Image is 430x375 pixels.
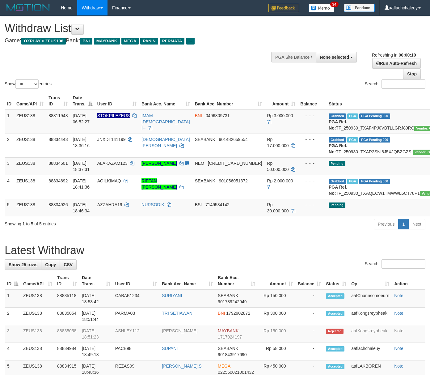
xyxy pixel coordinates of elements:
[268,4,299,12] img: Feedback.jpg
[21,38,66,45] span: OXPLAY > ZEUS138
[349,290,392,308] td: aafChannsomoeurn
[359,179,390,184] span: PGA Pending
[79,272,113,290] th: Date Trans.: activate to sort column ascending
[219,137,247,142] span: Copy 901482659554 to clipboard
[218,328,238,333] span: MAYBANK
[359,113,390,119] span: PGA Pending
[398,219,409,229] a: 1
[218,370,254,375] span: Copy 022560021001432 to clipboard
[45,262,56,267] span: Copy
[97,113,130,118] span: Nama rekening ada tanda titik/strip, harap diedit
[79,343,113,360] td: [DATE] 18:49:18
[55,325,79,343] td: 88835058
[219,178,247,183] span: Copy 901056051372 to clipboard
[73,178,90,190] span: [DATE] 18:41:36
[5,92,14,110] th: ID
[48,178,68,183] span: 88834692
[258,290,295,308] td: Rp 150,000
[5,22,280,35] h1: Withdraw List
[79,325,113,343] td: [DATE] 18:51:23
[218,364,230,369] span: MEGA
[46,92,70,110] th: Trans ID: activate to sort column ascending
[349,308,392,325] td: aafKongsreypheak
[330,2,339,7] span: 34
[295,325,324,343] td: -
[218,346,238,351] span: SEABANK
[347,137,358,143] span: Marked by aafsolysreylen
[349,325,392,343] td: aafKongsreypheak
[206,113,230,118] span: Copy 0496809731 to clipboard
[80,38,92,45] span: BNI
[300,113,324,119] div: - - -
[139,92,192,110] th: Bank Acc. Name: activate to sort column ascending
[5,157,14,175] td: 3
[162,346,178,351] a: SUPANI
[55,272,79,290] th: Trans ID: activate to sort column ascending
[21,325,55,343] td: ZEUS138
[408,219,425,229] a: Next
[186,38,195,45] span: ...
[48,113,68,118] span: 88811948
[267,161,289,172] span: Rp 50.000.000
[5,79,52,89] label: Show entries
[79,308,113,325] td: [DATE] 18:51:44
[113,343,159,360] td: PACE98
[349,272,392,290] th: Op: activate to sort column ascending
[5,3,52,12] img: MOTION_logo.png
[394,311,403,316] a: Note
[159,272,215,290] th: Bank Acc. Name: activate to sort column ascending
[329,202,345,208] span: Pending
[382,259,425,269] input: Search:
[113,290,159,308] td: CABAK1234
[195,137,215,142] span: SEABANK
[55,308,79,325] td: 88835054
[218,293,238,298] span: SEABANK
[162,293,182,298] a: SURIYANI
[344,4,375,12] img: panduan.png
[14,134,46,157] td: ZEUS138
[162,311,192,316] a: TRI SETIAWAN
[5,134,14,157] td: 2
[5,38,280,44] h4: Game: Bank:
[41,259,60,270] a: Copy
[48,137,68,142] span: 88834443
[300,202,324,208] div: - - -
[329,161,345,166] span: Pending
[94,38,120,45] span: MAYBANK
[398,53,416,58] strong: 00:00:10
[113,308,159,325] td: PARMA03
[5,175,14,199] td: 4
[258,272,295,290] th: Amount: activate to sort column ascending
[21,272,55,290] th: Game/API: activate to sort column ascending
[271,52,316,62] div: PGA Site Balance /
[14,110,46,134] td: ZEUS138
[5,343,21,360] td: 4
[329,113,346,119] span: Grabbed
[5,325,21,343] td: 3
[121,38,139,45] span: MEGA
[141,113,190,130] a: IMAM [DEMOGRAPHIC_DATA] I--
[55,343,79,360] td: 88834984
[195,161,204,166] span: NEO
[5,110,14,134] td: 1
[5,272,21,290] th: ID: activate to sort column descending
[5,308,21,325] td: 2
[55,290,79,308] td: 88835118
[140,38,158,45] span: PANIN
[5,259,41,270] a: Show 25 rows
[14,199,46,216] td: ZEUS138
[21,308,55,325] td: ZEUS138
[113,272,159,290] th: User ID: activate to sort column ascending
[326,329,343,334] span: Rejected
[347,113,358,119] span: Marked by aafsreyleap
[372,53,416,58] span: Refreshing in:
[95,92,139,110] th: User ID: activate to sort column ascending
[403,69,421,79] a: Stop
[295,290,324,308] td: -
[195,113,202,118] span: BNI
[141,137,190,148] a: [DEMOGRAPHIC_DATA][PERSON_NAME]
[15,79,39,89] select: Showentries
[208,161,262,166] span: Copy 5859457211775153 to clipboard
[295,343,324,360] td: -
[394,346,403,351] a: Note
